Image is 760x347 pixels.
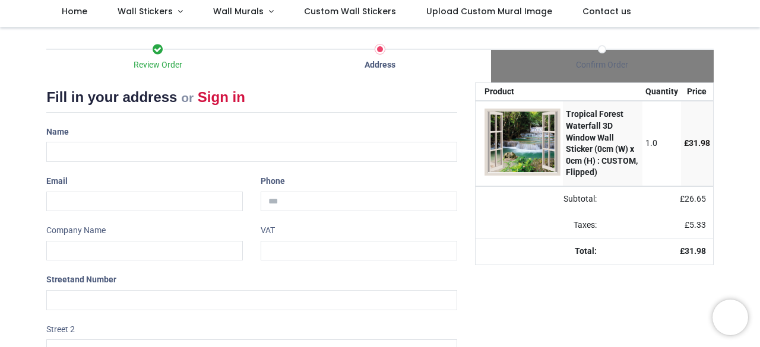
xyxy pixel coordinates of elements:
[680,194,706,203] span: £
[46,122,69,142] label: Name
[62,5,87,17] span: Home
[476,186,604,212] td: Subtotal:
[582,5,631,17] span: Contact us
[46,221,106,241] label: Company Name
[681,83,713,101] th: Price
[304,5,396,17] span: Custom Wall Stickers
[46,320,75,340] label: Street 2
[685,246,706,256] span: 31.98
[213,5,264,17] span: Wall Murals
[645,138,678,149] div: 1.0
[712,300,748,335] iframe: Brevo live chat
[269,59,491,71] div: Address
[689,138,710,148] span: 31.98
[476,83,563,101] th: Product
[46,89,177,105] span: Fill in your address
[46,171,68,192] label: Email
[46,270,116,290] label: Street
[491,59,713,71] div: Confirm Order
[426,5,552,17] span: Upload Custom Mural Image
[261,171,285,192] label: Phone
[575,246,597,256] strong: Total:
[642,83,681,101] th: Quantity
[484,109,560,175] img: F825UqRxYwAAAABJRU5ErkJggg==
[181,91,194,104] small: or
[70,275,116,284] span: and Number
[680,246,706,256] strong: £
[566,109,638,177] strong: Tropical Forest Waterfall 3D Window Wall Sticker (0cm (W) x 0cm (H) : CUSTOM, Flipped)
[685,220,706,230] span: £
[689,220,706,230] span: 5.33
[46,59,268,71] div: Review Order
[685,194,706,203] span: 26.65
[118,5,173,17] span: Wall Stickers
[198,89,245,105] a: Sign in
[476,212,604,238] td: Taxes:
[261,221,275,241] label: VAT
[684,138,710,148] span: £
